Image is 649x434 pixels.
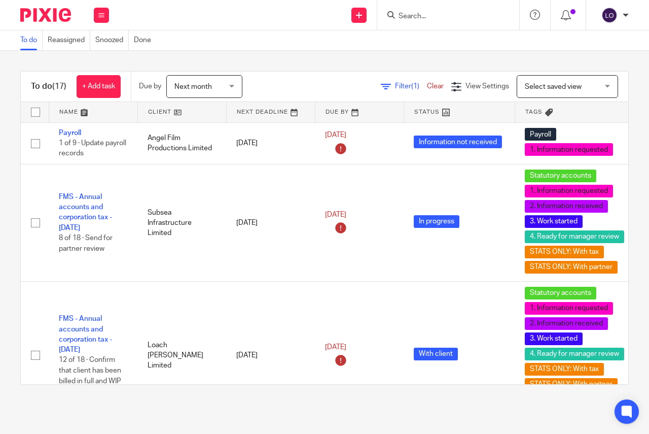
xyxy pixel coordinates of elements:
a: Done [134,30,156,50]
span: In progress [414,215,459,228]
span: Statutory accounts [525,287,596,299]
span: [DATE] [325,131,346,139]
td: Subsea Infrastructure Limited [137,164,226,281]
a: Payroll [59,129,81,137]
a: To do [20,30,43,50]
span: Information not received [414,136,502,148]
img: svg%3E [601,7,618,23]
span: With client [414,348,458,360]
td: Loach [PERSON_NAME] Limited [137,281,226,429]
img: Pixie [20,8,71,22]
span: 8 of 18 · Send for partner review [59,235,113,252]
span: 3. Work started [525,332,583,345]
a: Clear [427,83,444,90]
a: + Add task [77,75,121,98]
a: FMS - Annual accounts and corporation tax - [DATE] [59,315,112,353]
span: (17) [52,82,66,90]
span: 1. Information requested [525,143,613,156]
span: STATS ONLY: With tax [525,363,604,376]
span: 1 of 9 · Update payroll records [59,140,126,157]
span: 4. Ready for manager review [525,348,624,360]
td: [DATE] [226,122,315,164]
td: [DATE] [226,281,315,429]
span: 1. Information requested [525,302,613,315]
span: STATS ONLY: With partner [525,261,618,274]
h1: To do [31,81,66,92]
p: Due by [139,81,161,91]
span: 12 of 18 · Confirm that client has been billed in full and WIP cleared [59,357,121,395]
span: Next month [174,83,212,90]
a: Reassigned [48,30,90,50]
input: Search [398,12,489,21]
span: Statutory accounts [525,170,596,182]
span: STATS ONLY: With partner [525,378,618,391]
span: View Settings [465,83,509,90]
td: [DATE] [226,164,315,281]
span: 1. Information requested [525,185,613,197]
span: Payroll [525,128,556,141]
td: Angel Film Productions Limited [137,122,226,164]
span: STATS ONLY: With tax [525,246,604,258]
span: 2. Information received [525,317,608,330]
span: (1) [411,83,419,90]
span: [DATE] [325,344,346,351]
span: Filter [395,83,427,90]
span: 3. Work started [525,215,583,228]
span: Select saved view [525,83,582,90]
span: Tags [525,109,543,115]
span: 4. Ready for manager review [525,230,624,243]
span: [DATE] [325,211,346,218]
a: FMS - Annual accounts and corporation tax - [DATE] [59,193,112,231]
a: Snoozed [95,30,129,50]
span: 2. Information received [525,200,608,213]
